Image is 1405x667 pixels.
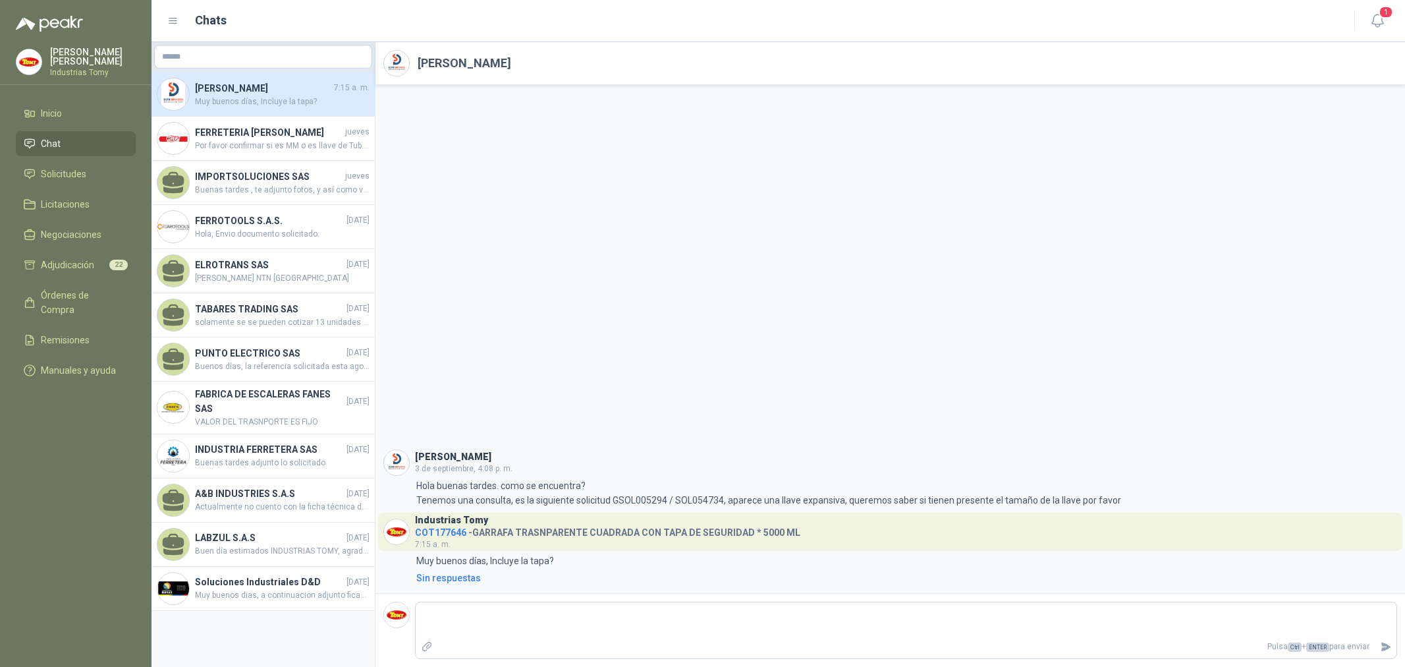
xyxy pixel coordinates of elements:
a: Solicitudes [16,161,136,187]
img: Company Logo [157,123,189,154]
a: Manuales y ayuda [16,358,136,383]
span: Ctrl [1288,643,1302,652]
img: Company Logo [157,440,189,472]
img: Company Logo [157,391,189,423]
a: Company LogoINDUSTRIA FERRETERA SAS[DATE]Buenas tardes adjunto lo solicitado [152,434,375,478]
p: Hola buenas tardes. como se encuentra? Tenemos una consulta, es la siguiente solicitud GSOL005294... [416,478,1121,507]
span: [DATE] [346,532,370,544]
p: Muy buenos días, Incluye la tapa? [416,554,554,568]
a: Company LogoSoluciones Industriales D&D[DATE]Muy buenos dias, a continuacion adjunto ficah tecnic... [152,567,375,611]
span: Buenas tardes adjunto lo solicitado [195,457,370,469]
span: Manuales y ayuda [41,363,116,378]
h4: TABARES TRADING SAS [195,302,344,316]
img: Company Logo [157,78,189,110]
a: Company Logo[PERSON_NAME]7:15 a. m.Muy buenos días, Incluye la tapa? [152,72,375,117]
span: [DATE] [346,258,370,271]
h4: LABZUL S.A.S [195,531,344,545]
h4: - GARRAFA TRASNPARENTE CUADRADA CON TAPA DE SEGURIDAD * 5000 ML [415,524,800,536]
span: Remisiones [41,333,90,347]
a: A&B INDUSTRIES S.A.S[DATE]Actualmente no cuento con la ficha técnica del retenedor solicitada. Ag... [152,478,375,523]
button: 1 [1365,9,1389,33]
a: Company LogoFERROTOOLS S.A.S.[DATE]Hola, Envio documento solicitado. [152,205,375,249]
a: Company LogoFERRETERIA [PERSON_NAME]juevesPor favor confirmar si es MM o es llave de Tubo de 8" [152,117,375,161]
a: Adjudicación22 [16,252,136,277]
span: [DATE] [346,488,370,500]
p: [PERSON_NAME] [PERSON_NAME] [50,47,136,66]
span: Negociaciones [41,227,101,242]
span: 7:15 a. m. [415,540,451,549]
span: ENTER [1306,643,1329,652]
span: Por favor confirmar si es MM o es llave de Tubo de 8" [195,140,370,152]
h4: ELROTRANS SAS [195,258,344,272]
img: Company Logo [384,602,409,627]
a: Órdenes de Compra [16,283,136,322]
a: ELROTRANS SAS[DATE][PERSON_NAME] NTN [GEOGRAPHIC_DATA] [152,249,375,293]
h4: Soluciones Industriales D&D [195,575,344,589]
a: LABZUL S.A.S[DATE]Buen día estimados INDUSTRIAS TOMY, agradecemos tenernos en cuenta para su soli... [152,523,375,567]
button: Enviar [1375,635,1396,658]
h4: IMPORTSOLUCIONES SAS [195,169,343,184]
h1: Chats [195,11,227,30]
img: Company Logo [157,573,189,604]
span: Muy buenos días, Incluye la tapa? [195,96,370,108]
label: Adjuntar archivos [416,635,438,658]
span: 3 de septiembre, 4:08 p. m. [415,464,512,473]
h3: [PERSON_NAME] [415,453,491,461]
h4: INDUSTRIA FERRETERA SAS [195,442,344,457]
h4: FERROTOOLS S.A.S. [195,214,344,228]
span: Hola, Envio documento solicitado. [195,228,370,241]
img: Company Logo [384,450,409,475]
h4: PUNTO ELECTRICO SAS [195,346,344,361]
span: [DATE] [346,395,370,408]
h3: Industrias Tomy [415,517,488,524]
h4: FABRICA DE ESCALERAS FANES SAS [195,387,344,416]
img: Company Logo [384,51,409,76]
span: [DATE] [346,214,370,227]
a: Chat [16,131,136,156]
h4: FERRETERIA [PERSON_NAME] [195,125,343,140]
span: Buenas tardes , te adjunto fotos, y así como ves las imágenes es la única información que tenemos... [195,184,370,196]
a: Sin respuestas [414,571,1397,585]
span: [DATE] [346,576,370,589]
p: Pulsa + para enviar [438,635,1375,658]
span: [PERSON_NAME] NTN [GEOGRAPHIC_DATA] [195,272,370,285]
span: Órdenes de Compra [41,288,123,317]
a: TABARES TRADING SAS[DATE]solamente se se pueden cotizar 13 unidades que hay paar entrega inmediata [152,293,375,337]
span: jueves [345,126,370,138]
span: [DATE] [346,444,370,456]
p: Industrias Tomy [50,69,136,76]
span: Licitaciones [41,197,90,212]
h4: A&B INDUSTRIES S.A.S [195,486,344,501]
div: Sin respuestas [416,571,481,585]
span: VALOR DEL TRASNPORTE ES FIJO [195,416,370,428]
a: IMPORTSOLUCIONES SASjuevesBuenas tardes , te adjunto fotos, y así como ves las imágenes es la úni... [152,161,375,205]
a: PUNTO ELECTRICO SAS[DATE]Buenos días, la referencia solicitada esta agotada sin fecha de reposici... [152,337,375,382]
span: Buen día estimados INDUSTRIAS TOMY, agradecemos tenernos en cuenta para su solicitud, sin embargo... [195,545,370,558]
a: Remisiones [16,328,136,353]
img: Company Logo [384,519,409,544]
span: 1 [1379,6,1393,18]
img: Logo peakr [16,16,83,32]
span: jueves [345,170,370,183]
span: [DATE] [346,303,370,315]
span: Buenos días, la referencia solicitada esta agotada sin fecha de reposición. se puede ofrecer otra... [195,361,370,373]
span: Solicitudes [41,167,86,181]
a: Company LogoFABRICA DE ESCALERAS FANES SAS[DATE]VALOR DEL TRASNPORTE ES FIJO [152,382,375,434]
span: COT177646 [415,527,466,538]
h2: [PERSON_NAME] [418,54,511,72]
span: 22 [109,260,128,270]
span: [DATE] [346,347,370,359]
span: Muy buenos dias, a continuacion adjunto ficah tecnica el certificado se comparte despues de la co... [195,589,370,602]
a: Inicio [16,101,136,126]
img: Company Logo [157,211,189,243]
span: solamente se se pueden cotizar 13 unidades que hay paar entrega inmediata [195,316,370,329]
a: Licitaciones [16,192,136,217]
span: Chat [41,136,61,151]
span: Adjudicación [41,258,94,272]
span: Inicio [41,106,62,121]
span: Actualmente no cuento con la ficha técnica del retenedor solicitada. Agradezco su comprensión y q... [195,501,370,513]
img: Company Logo [16,49,41,74]
span: 7:15 a. m. [334,82,370,94]
a: Negociaciones [16,222,136,247]
h4: [PERSON_NAME] [195,81,331,96]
